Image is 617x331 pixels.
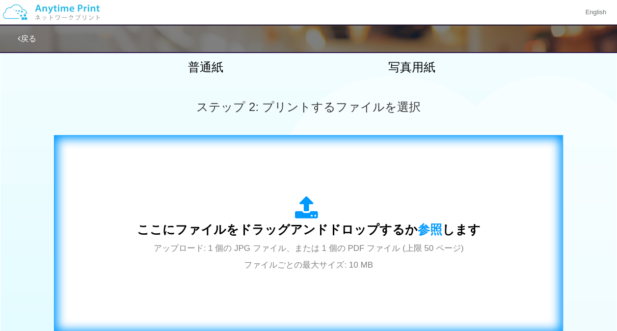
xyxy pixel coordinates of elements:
[196,100,420,113] span: ステップ 2: プリントするファイルを選択
[18,34,36,43] a: 戻る
[326,61,498,74] h2: 写真用紙
[137,222,481,236] span: ここにファイルをドラッグアンドドロップするか します
[418,222,442,236] span: 参照
[154,244,464,270] span: アップロード: 1 個の JPG ファイル、または 1 個の PDF ファイル (上限 50 ページ) ファイルごとの最大サイズ: 10 MB
[120,61,292,74] h2: 普通紙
